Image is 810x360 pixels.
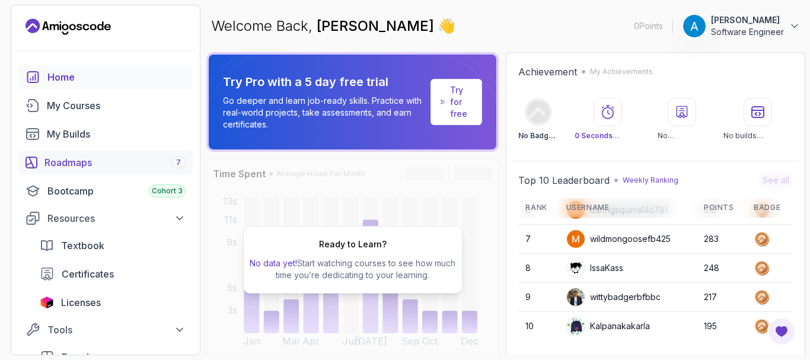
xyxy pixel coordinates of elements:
th: Badge [747,198,793,218]
div: Bootcamp [47,184,186,198]
th: Rank [518,198,559,218]
span: Textbook [61,238,104,253]
p: Watched [575,131,642,141]
p: No Badge :( [518,131,557,141]
button: user profile image[PERSON_NAME]Software Engineer [683,14,801,38]
span: 0 Seconds [575,131,619,140]
div: wittybadgerbfbbc [566,288,661,307]
p: 0 Points [634,20,663,32]
td: 8 [518,254,559,283]
th: Points [697,198,747,218]
a: certificates [33,262,193,286]
div: Home [47,70,186,84]
button: Tools [18,319,193,340]
a: licenses [33,291,193,314]
p: Weekly Ranking [623,176,678,185]
div: IssaKass [566,259,623,278]
td: 9 [518,283,559,312]
a: textbook [33,234,193,257]
span: No data yet! [250,258,297,268]
div: wildmongoosefb425 [566,230,671,249]
div: Tools [47,323,186,337]
img: user profile image [567,288,585,306]
td: 10 [518,312,559,341]
h2: Ready to Learn? [319,238,387,250]
p: No certificates [658,131,706,141]
p: Try Pro with a 5 day free trial [223,74,426,90]
span: [PERSON_NAME] [317,17,438,34]
h2: Top 10 Leaderboard [518,173,610,187]
div: Resources [47,211,186,225]
a: Try for free [450,84,472,120]
div: My Builds [47,127,186,141]
a: bootcamp [18,179,193,203]
img: user profile image [567,230,585,248]
img: user profile image [567,259,585,277]
h2: Achievement [518,65,577,79]
div: My Courses [47,98,186,113]
td: 283 [697,225,747,254]
td: 217 [697,283,747,312]
span: 👋 [436,15,458,37]
img: jetbrains icon [40,297,54,308]
img: user profile image [683,15,706,37]
img: default monster avatar [567,317,585,335]
a: courses [18,94,193,117]
span: Licenses [61,295,101,310]
a: Landing page [25,17,111,36]
a: roadmaps [18,151,193,174]
a: home [18,65,193,89]
span: 7 [176,158,181,167]
a: Try for free [430,79,482,125]
th: Username [559,198,697,218]
td: 248 [697,254,747,283]
button: Resources [18,208,193,229]
p: No builds completed [723,131,793,141]
span: Certificates [62,267,114,281]
span: Cohort 3 [152,186,183,196]
p: [PERSON_NAME] [711,14,784,26]
p: Welcome Back, [211,17,455,36]
p: Go deeper and learn job-ready skills. Practice with real-world projects, take assessments, and ea... [223,95,426,130]
p: Start watching courses to see how much time you’re dedicating to your learning. [248,257,457,281]
p: My Achievements [590,67,653,77]
a: builds [18,122,193,146]
button: Open Feedback Button [767,317,796,346]
p: Software Engineer [711,26,784,38]
td: 7 [518,225,559,254]
td: 195 [697,312,747,341]
div: Kalpanakakarla [566,317,650,336]
div: Roadmaps [44,155,186,170]
button: See all [759,172,793,189]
